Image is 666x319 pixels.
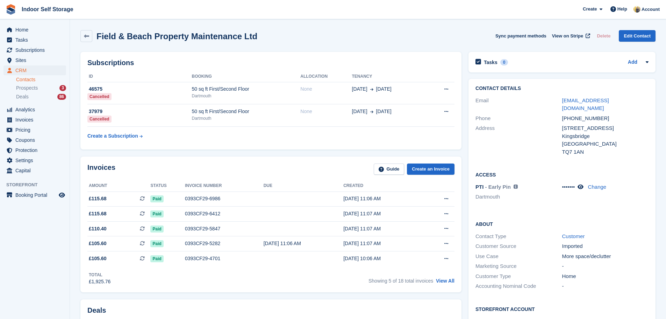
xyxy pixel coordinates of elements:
h2: Storefront Account [475,305,649,312]
a: View All [436,278,454,284]
span: CRM [15,65,57,75]
div: 50 sq ft First/Second Floor [192,85,301,93]
span: Paid [150,255,163,262]
div: Dartmouth [192,115,301,122]
span: Subscriptions [15,45,57,55]
div: Imported [562,242,649,250]
span: Analytics [15,105,57,115]
span: Coupons [15,135,57,145]
div: More space/declutter [562,252,649,261]
span: [DATE] [352,108,367,115]
div: 46575 [87,85,192,93]
a: Guide [374,164,404,175]
div: Create a Subscription [87,132,138,140]
th: Tenancy [352,71,427,82]
span: Sites [15,55,57,65]
span: Paid [150,195,163,202]
span: Protection [15,145,57,155]
span: Deals [16,93,29,100]
span: Account [642,6,660,13]
div: Phone [475,115,562,123]
h2: Tasks [484,59,497,65]
a: Customer [562,233,585,239]
h2: Deals [87,306,106,314]
span: Invoices [15,115,57,125]
th: Due [264,180,343,192]
a: Create an Invoice [407,164,454,175]
div: Cancelled [87,116,112,123]
div: [DATE] 11:06 AM [264,240,343,247]
div: Home [562,272,649,280]
th: ID [87,71,192,82]
span: PTI [475,184,484,190]
div: Marketing Source [475,262,562,270]
div: - [562,262,649,270]
th: Booking [192,71,301,82]
h2: Access [475,171,649,178]
div: Customer Type [475,272,562,280]
div: 37979 [87,108,192,115]
a: menu [3,125,66,135]
a: Preview store [58,191,66,199]
span: Pricing [15,125,57,135]
a: Indoor Self Storage [19,4,76,15]
div: None [300,108,352,115]
div: [DATE] 11:07 AM [343,240,423,247]
div: 0393CF29-4701 [185,255,264,262]
img: Jo Moon [633,6,640,13]
div: None [300,85,352,93]
div: Kingsbridge [562,132,649,140]
div: [DATE] 11:06 AM [343,195,423,202]
span: £105.60 [89,255,107,262]
div: - [562,282,649,290]
div: Total [89,272,110,278]
div: Customer Source [475,242,562,250]
div: [DATE] 10:06 AM [343,255,423,262]
button: Delete [594,30,613,42]
div: 50 sq ft First/Second Floor [192,108,301,115]
div: 0393CF29-6412 [185,210,264,217]
th: Allocation [300,71,352,82]
span: £115.68 [89,210,107,217]
li: Dartmouth [475,193,562,201]
span: Paid [150,240,163,247]
h2: About [475,220,649,227]
a: menu [3,65,66,75]
div: 0393CF29-6986 [185,195,264,202]
span: Tasks [15,35,57,45]
span: View on Stripe [552,33,583,40]
div: Accounting Nominal Code [475,282,562,290]
span: £105.60 [89,240,107,247]
div: [DATE] 11:07 AM [343,210,423,217]
a: menu [3,190,66,200]
div: [PHONE_NUMBER] [562,115,649,123]
button: Sync payment methods [495,30,546,42]
a: Edit Contact [619,30,656,42]
span: Help [617,6,627,13]
div: £1,925.76 [89,278,110,285]
th: Created [343,180,423,192]
th: Invoice number [185,180,264,192]
a: Create a Subscription [87,130,143,143]
h2: Invoices [87,164,115,175]
img: stora-icon-8386f47178a22dfd0bd8f6a31ec36ba5ce8667c1dd55bd0f319d3a0aa187defe.svg [6,4,16,15]
div: 0393CF29-5847 [185,225,264,233]
span: £110.40 [89,225,107,233]
a: menu [3,115,66,125]
span: Create [583,6,597,13]
a: menu [3,55,66,65]
span: [DATE] [376,85,392,93]
th: Status [150,180,185,192]
h2: Field & Beach Property Maintenance Ltd [96,32,257,41]
a: menu [3,45,66,55]
span: Showing 5 of 18 total invoices [368,278,433,284]
a: Add [628,58,637,67]
div: Email [475,97,562,112]
div: Cancelled [87,93,112,100]
div: [DATE] 11:07 AM [343,225,423,233]
th: Amount [87,180,150,192]
span: [DATE] [376,108,392,115]
a: Contacts [16,76,66,83]
div: Use Case [475,252,562,261]
span: Capital [15,166,57,175]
